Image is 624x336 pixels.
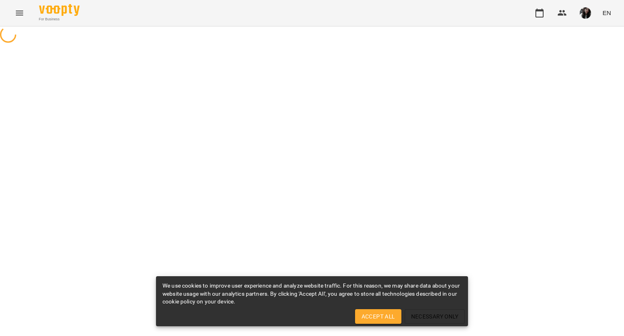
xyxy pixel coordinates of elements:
img: d9ea9a7fe13608e6f244c4400442cb9c.jpg [580,7,591,19]
button: Menu [10,3,29,23]
span: For Business [39,17,80,22]
button: EN [599,5,614,20]
span: EN [602,9,611,17]
img: Voopty Logo [39,4,80,16]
